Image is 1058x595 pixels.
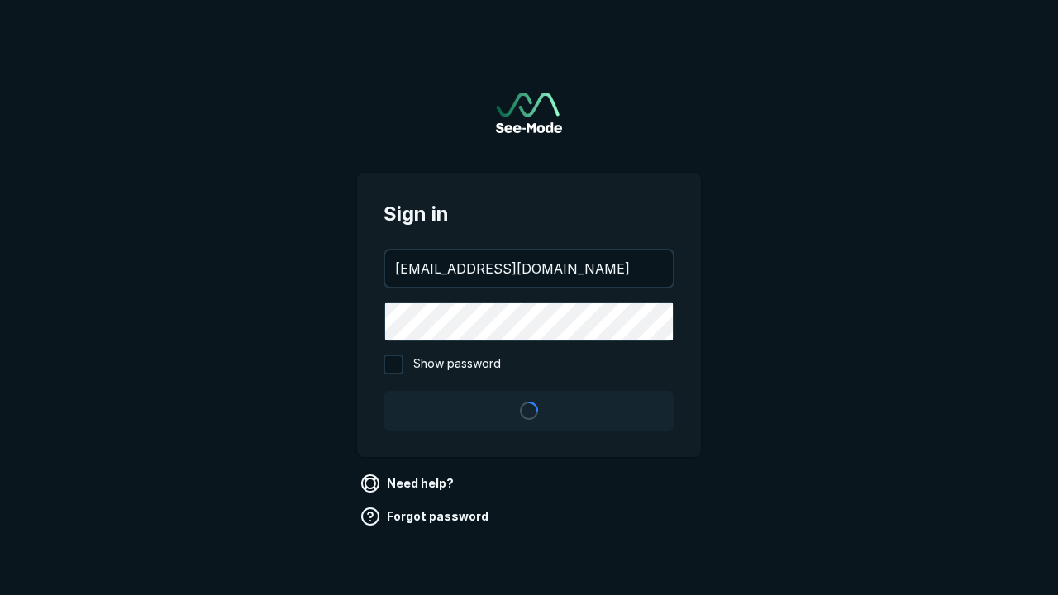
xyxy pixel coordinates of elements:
a: Need help? [357,470,460,497]
input: your@email.com [385,250,673,287]
img: See-Mode Logo [496,93,562,133]
span: Show password [413,355,501,374]
a: Go to sign in [496,93,562,133]
a: Forgot password [357,503,495,530]
span: Sign in [384,199,674,229]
